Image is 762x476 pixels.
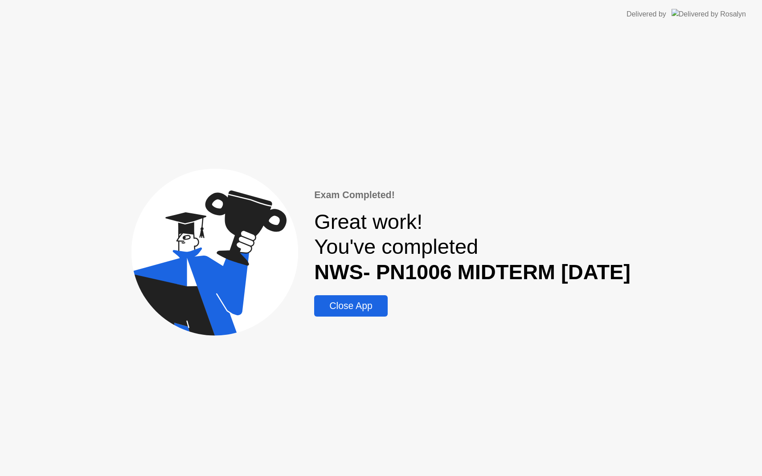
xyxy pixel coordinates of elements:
[314,188,631,202] div: Exam Completed!
[314,295,387,317] button: Close App
[672,9,746,19] img: Delivered by Rosalyn
[314,260,631,284] b: NWS- PN1006 MIDTERM [DATE]
[627,9,666,20] div: Delivered by
[314,209,631,285] div: Great work! You've completed
[317,301,385,311] div: Close App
